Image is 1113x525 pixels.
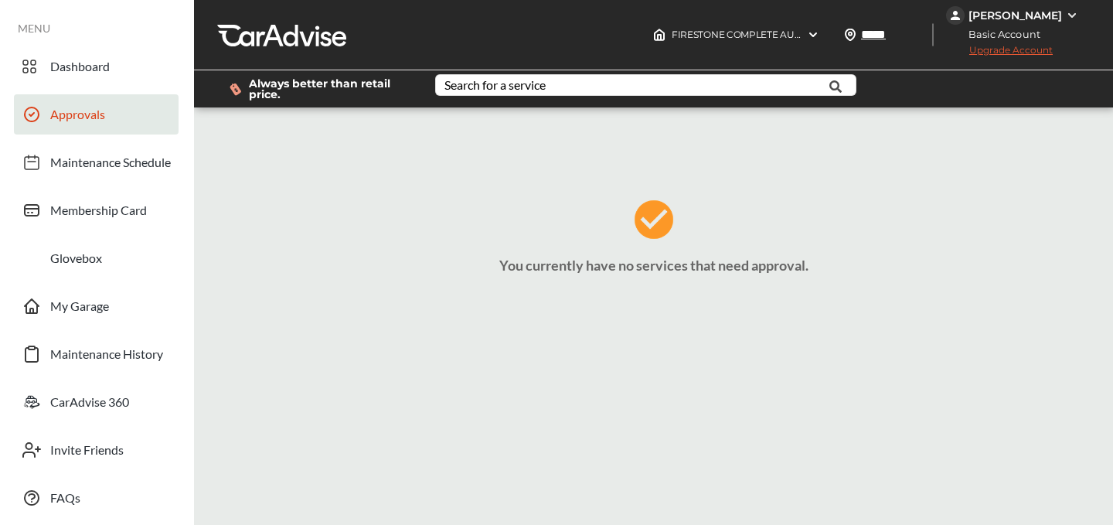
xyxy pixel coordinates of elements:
[932,23,934,46] img: header-divider.bc55588e.svg
[444,79,546,91] div: Search for a service
[50,346,163,366] span: Maintenance History
[50,442,124,462] span: Invite Friends
[946,6,965,25] img: jVpblrzwTbfkPYzPPzSLxeg0AAAAASUVORK5CYII=
[946,44,1053,63] span: Upgrade Account
[249,78,410,100] span: Always better than retail price.
[14,94,179,135] a: Approvals
[14,142,179,182] a: Maintenance Schedule
[18,22,50,35] span: MENU
[198,257,1109,274] p: You currently have no services that need approval.
[50,298,109,319] span: My Garage
[653,29,665,41] img: header-home-logo.8d720a4f.svg
[14,238,179,278] a: Glovebox
[50,203,147,223] span: Membership Card
[1066,9,1078,22] img: WGsFRI8htEPBVLJbROoPRyZpYNWhNONpIPPETTm6eUC0GeLEiAAAAAElFTkSuQmCC
[14,46,179,87] a: Dashboard
[50,155,171,175] span: Maintenance Schedule
[50,107,105,127] span: Approvals
[14,430,179,470] a: Invite Friends
[844,29,856,41] img: location_vector.a44bc228.svg
[968,9,1062,22] div: [PERSON_NAME]
[14,334,179,374] a: Maintenance History
[50,394,129,414] span: CarAdvise 360
[230,83,241,96] img: dollor_label_vector.a70140d1.svg
[14,286,179,326] a: My Garage
[14,190,179,230] a: Membership Card
[14,382,179,422] a: CarAdvise 360
[948,26,1052,43] span: Basic Account
[14,478,179,518] a: FAQs
[807,29,819,41] img: header-down-arrow.9dd2ce7d.svg
[50,251,102,271] span: Glovebox
[50,490,80,510] span: FAQs
[50,59,110,79] span: Dashboard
